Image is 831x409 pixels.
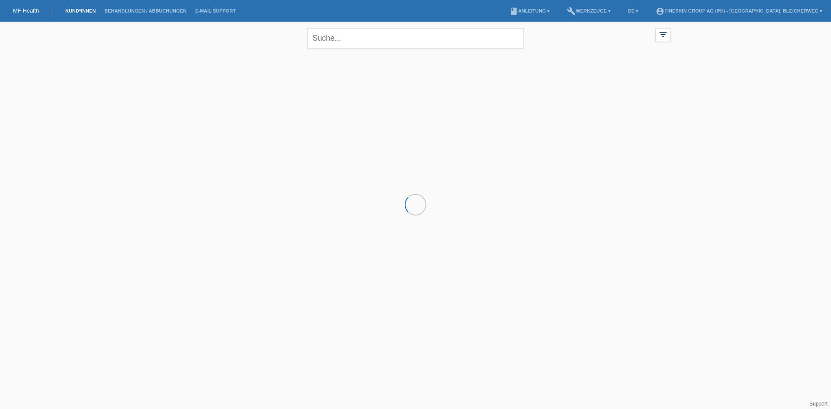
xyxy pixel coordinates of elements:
[656,7,664,16] i: account_circle
[13,7,39,14] a: MF Health
[505,8,554,13] a: bookAnleitung ▾
[809,401,828,407] a: Support
[307,28,524,48] input: Suche...
[651,8,827,13] a: account_circleFineSkin Group AG (0%) - [GEOGRAPHIC_DATA], Bleicherweg ▾
[191,8,240,13] a: E-Mail Support
[567,7,576,16] i: build
[61,8,100,13] a: Kund*innen
[100,8,191,13] a: Behandlungen / Abbuchungen
[509,7,518,16] i: book
[658,30,668,39] i: filter_list
[624,8,643,13] a: DE ▾
[563,8,615,13] a: buildWerkzeuge ▾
